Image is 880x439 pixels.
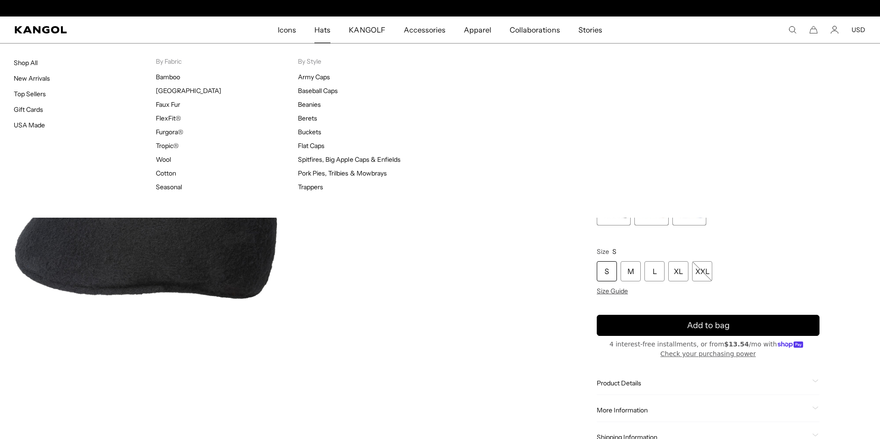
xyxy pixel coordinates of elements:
[668,261,688,281] div: XL
[156,87,221,95] a: [GEOGRAPHIC_DATA]
[597,261,617,281] div: S
[298,169,387,177] a: Pork Pies, Trilbies & Mowbrays
[830,26,839,34] a: Account
[156,57,298,66] p: By Fabric
[156,155,171,164] a: Wool
[644,261,665,281] div: L
[455,16,500,43] a: Apparel
[298,100,321,109] a: Beanies
[15,60,277,388] img: color-black
[852,26,865,34] button: USD
[404,16,445,43] span: Accessories
[15,60,544,388] product-gallery: Gallery Viewer
[340,16,394,43] a: KANGOLF
[597,287,628,295] span: Size Guide
[14,59,38,67] a: Shop All
[298,73,330,81] a: Army Caps
[156,73,180,81] a: Bamboo
[298,128,321,136] a: Buckets
[597,406,808,414] span: More Information
[346,5,534,12] div: 1 of 2
[597,379,808,387] span: Product Details
[346,5,534,12] div: Announcement
[809,26,818,34] button: Cart
[298,57,440,66] p: By Style
[692,261,712,281] div: XXL
[395,16,455,43] a: Accessories
[156,100,180,109] a: Faux Fur
[269,16,305,43] a: Icons
[15,26,184,33] a: Kangol
[14,121,45,129] a: USA Made
[156,169,176,177] a: Cotton
[788,26,797,34] summary: Search here
[346,5,534,12] slideshow-component: Announcement bar
[569,16,611,43] a: Stories
[14,74,50,82] a: New Arrivals
[349,16,385,43] span: KANGOLF
[578,16,602,43] span: Stories
[687,319,730,332] span: Add to bag
[298,114,317,122] a: Berets
[14,90,46,98] a: Top Sellers
[298,155,401,164] a: Spitfires, Big Apple Caps & Enfields
[597,247,609,256] span: Size
[278,16,296,43] span: Icons
[298,142,324,150] a: Flat Caps
[298,87,338,95] a: Baseball Caps
[14,105,43,114] a: Gift Cards
[156,142,179,150] a: Tropic®
[156,183,182,191] a: Seasonal
[305,16,340,43] a: Hats
[621,261,641,281] div: M
[500,16,569,43] a: Collaborations
[464,16,491,43] span: Apparel
[314,16,330,43] span: Hats
[298,183,323,191] a: Trappers
[510,16,560,43] span: Collaborations
[612,247,616,256] span: S
[156,114,181,122] a: FlexFit®
[156,128,183,136] a: Furgora®
[597,315,819,336] button: Add to bag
